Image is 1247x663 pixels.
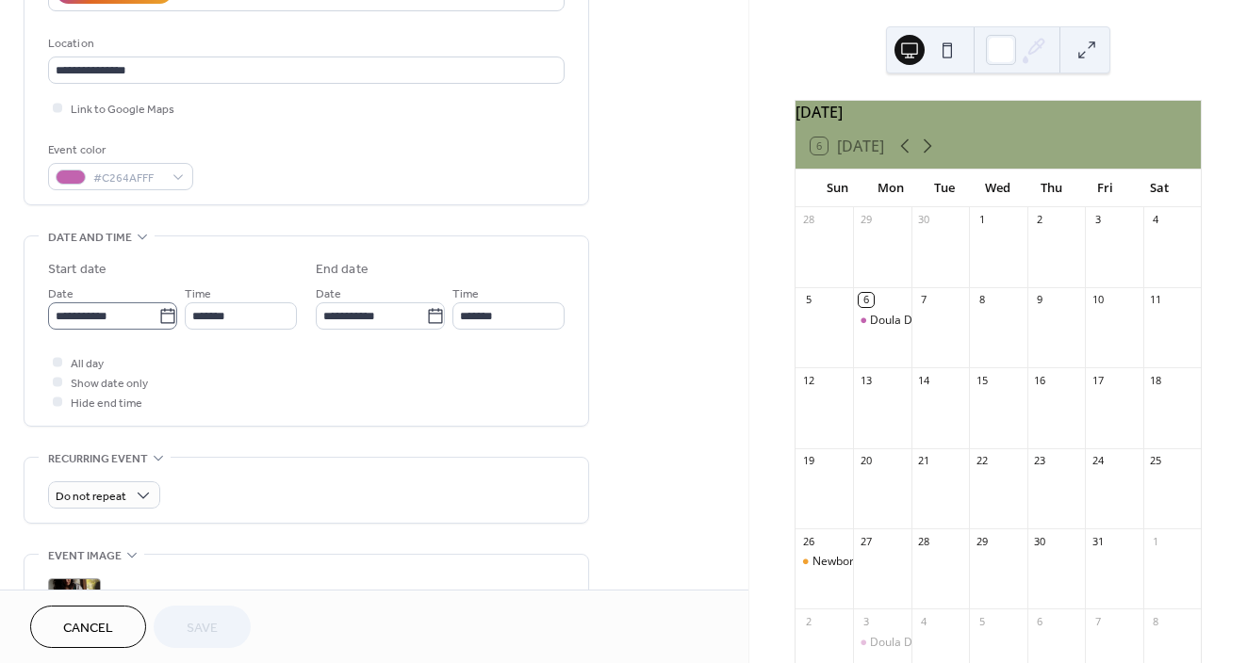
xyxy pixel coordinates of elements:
span: Link to Google Maps [71,100,174,120]
div: 22 [975,454,989,468]
div: 24 [1091,454,1105,468]
span: Date [316,284,341,304]
span: Show date only [71,374,148,394]
span: #C264AFFF [93,169,163,188]
div: Location [48,34,561,54]
div: [DATE] [796,101,1201,123]
div: 8 [975,293,989,307]
div: 30 [1033,534,1047,548]
div: 10 [1091,293,1105,307]
div: 15 [975,373,989,387]
div: 18 [1149,373,1163,387]
div: 28 [917,534,931,548]
span: Date and time [48,228,132,248]
div: 28 [801,213,815,227]
span: Do not repeat [56,486,126,508]
div: 2 [801,614,815,628]
div: 3 [1091,213,1105,227]
div: 1 [1149,534,1163,548]
div: End date [316,260,369,280]
div: 16 [1033,373,1047,387]
div: 7 [917,293,931,307]
span: Time [185,284,211,304]
div: ; [48,578,101,631]
div: 6 [859,293,873,307]
div: Sat [1132,170,1186,207]
div: Mon [864,170,918,207]
div: 2 [1033,213,1047,227]
div: 12 [801,373,815,387]
div: Doula Discovery Night [853,635,911,651]
div: 5 [975,614,989,628]
div: 19 [801,454,815,468]
div: 30 [917,213,931,227]
div: Fri [1078,170,1132,207]
div: 21 [917,454,931,468]
div: 20 [859,454,873,468]
div: 8 [1149,614,1163,628]
span: Time [452,284,479,304]
span: Hide end time [71,394,142,413]
div: 4 [1149,213,1163,227]
div: Tue [918,170,972,207]
button: Cancel [30,606,146,648]
div: Newborn Essentials Workshop [812,554,972,570]
div: 13 [859,373,873,387]
div: Doula Discovery Night [870,313,987,329]
div: 14 [917,373,931,387]
div: 25 [1149,454,1163,468]
span: All day [71,354,104,374]
div: Doula Discovery Night [870,635,987,651]
div: 6 [1033,614,1047,628]
div: 1 [975,213,989,227]
div: 3 [859,614,873,628]
div: 11 [1149,293,1163,307]
div: 7 [1091,614,1105,628]
div: 29 [975,534,989,548]
div: Event color [48,140,189,160]
div: 5 [801,293,815,307]
span: Date [48,284,74,304]
div: 23 [1033,454,1047,468]
span: Event image [48,546,122,566]
div: 27 [859,534,873,548]
div: 4 [917,614,931,628]
div: Start date [48,260,107,280]
div: 17 [1091,373,1105,387]
div: 31 [1091,534,1105,548]
span: Recurring event [48,449,148,469]
div: Sun [811,170,864,207]
div: Thu [1025,170,1078,207]
span: Cancel [63,619,113,639]
div: 29 [859,213,873,227]
div: Doula Discovery Night [853,313,911,329]
div: 26 [801,534,815,548]
div: 9 [1033,293,1047,307]
div: Newborn Essentials Workshop [796,554,853,570]
div: Wed [971,170,1025,207]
